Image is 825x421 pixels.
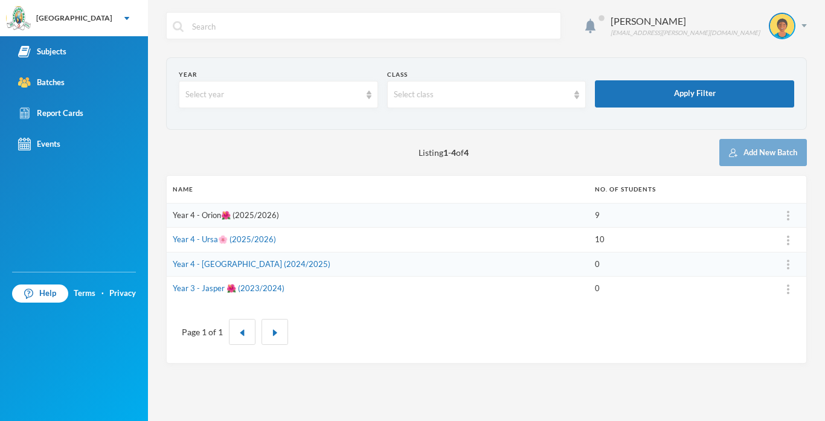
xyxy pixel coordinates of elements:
div: [GEOGRAPHIC_DATA] [36,13,112,24]
a: Year 4 - Orion🌺 (2025/2026) [173,210,279,220]
td: 0 [589,252,771,277]
div: Report Cards [18,107,83,120]
span: Listing - of [419,146,469,159]
div: Year [179,70,378,79]
img: ... [787,260,789,269]
input: Search [191,13,554,40]
img: ... [787,211,789,220]
a: Year 4 - [GEOGRAPHIC_DATA] (2024/2025) [173,259,330,269]
div: [PERSON_NAME] [611,14,760,28]
a: Year 3 - Jasper 🌺 (2023/2024) [173,283,284,293]
button: Apply Filter [595,80,794,108]
img: ... [787,284,789,294]
th: No. of students [589,176,771,203]
th: Name [167,176,589,203]
a: Terms [74,288,95,300]
img: ... [787,236,789,245]
div: Select year [185,89,361,101]
div: Page 1 of 1 [182,326,223,338]
div: Select class [394,89,569,101]
b: 4 [451,147,456,158]
img: search [173,21,184,32]
td: 10 [589,228,771,252]
b: 1 [443,147,448,158]
img: STUDENT [770,14,794,38]
b: 4 [464,147,469,158]
div: · [101,288,104,300]
td: 0 [589,277,771,301]
div: Subjects [18,45,66,58]
div: Class [387,70,586,79]
td: 9 [589,203,771,228]
div: Batches [18,76,65,89]
div: Events [18,138,60,150]
a: Year 4 - Ursa🌸 (2025/2026) [173,234,276,244]
div: [EMAIL_ADDRESS][PERSON_NAME][DOMAIN_NAME] [611,28,760,37]
button: Add New Batch [719,139,807,166]
a: Help [12,284,68,303]
img: logo [7,7,31,31]
a: Privacy [109,288,136,300]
